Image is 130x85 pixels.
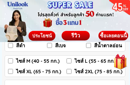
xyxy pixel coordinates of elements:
[75,68,123,75] span: ไซส์ 2XL (75 - 85 กก.)
[67,69,71,74] input: ไซส์ 2XL (75 - 85 กก.)
[8,69,13,74] input: ไซส์ XL (65 - 75 กก.)
[8,58,13,63] input: ไซส์ M (40 - 55 กก.)
[55,42,66,49] span: สีเบจ
[67,58,71,63] input: ไซส์ L (55 - 65 กก.)
[61,32,90,40] div: รีวิว
[16,68,61,75] span: ไซส์ XL (65 - 75 กก.)
[94,42,122,49] span: สีน้ำตาลอ่อน
[8,43,13,48] input: สีดำ
[16,57,60,65] span: ไซส์ M (40 - 55 กก.)
[32,32,52,38] span: ประโยชน์
[75,57,117,65] span: ไซส์ L (55 - 65 กก.)
[86,43,91,48] input: สีน้ำตาลอ่อน
[16,42,25,49] span: สีดำ
[98,33,128,38] div: ซื้อเลยตอนนี้
[47,43,52,48] input: สีเบจ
